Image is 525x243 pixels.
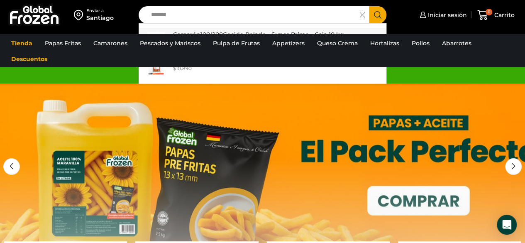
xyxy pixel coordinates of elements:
[173,30,344,39] p: Camarón Cocido Pelado - Super Prime - Caja 10 kg
[492,11,515,19] span: Carrito
[497,215,517,235] div: Open Intercom Messenger
[369,6,386,24] button: Search button
[89,35,132,51] a: Camarones
[3,158,20,175] div: Previous slide
[74,8,86,22] img: address-field-icon.svg
[366,35,403,51] a: Hortalizas
[438,35,476,51] a: Abarrotes
[139,28,386,54] a: Camarón100/200Cocido Pelado - Super Prime - Caja 10 kg $13.390
[7,35,37,51] a: Tienda
[475,5,517,25] a: 0 Carrito
[173,65,176,71] span: $
[173,65,192,71] bdi: 10.890
[41,35,85,51] a: Papas Fritas
[486,9,492,15] span: 0
[418,7,467,23] a: Iniciar sesión
[200,31,223,39] strong: 100/200
[505,158,522,175] div: Next slide
[268,35,309,51] a: Appetizers
[7,51,51,67] a: Descuentos
[86,14,114,22] div: Santiago
[86,8,114,14] div: Enviar a
[209,35,264,51] a: Pulpa de Frutas
[426,11,467,19] span: Iniciar sesión
[408,35,434,51] a: Pollos
[136,35,205,51] a: Pescados y Mariscos
[313,35,362,51] a: Queso Crema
